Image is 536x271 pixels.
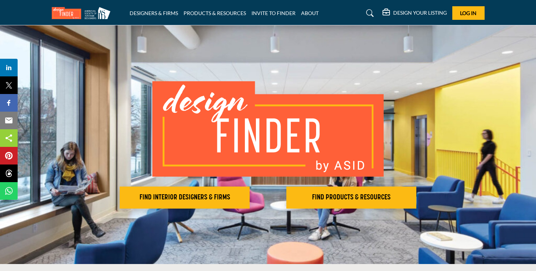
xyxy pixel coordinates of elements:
h2: FIND PRODUCTS & RESOURCES [289,193,414,202]
img: Site Logo [52,7,114,19]
a: ABOUT [301,10,319,16]
img: image [152,81,384,177]
button: FIND PRODUCTS & RESOURCES [286,187,416,209]
div: DESIGN YOUR LISTING [383,9,447,18]
button: Log In [452,6,485,20]
a: DESIGNERS & FIRMS [130,10,178,16]
h2: FIND INTERIOR DESIGNERS & FIRMS [122,193,247,202]
h5: DESIGN YOUR LISTING [393,10,447,16]
a: Search [359,7,379,19]
a: PRODUCTS & RESOURCES [184,10,246,16]
button: FIND INTERIOR DESIGNERS & FIRMS [120,187,250,209]
span: Log In [460,10,477,16]
a: INVITE TO FINDER [251,10,296,16]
